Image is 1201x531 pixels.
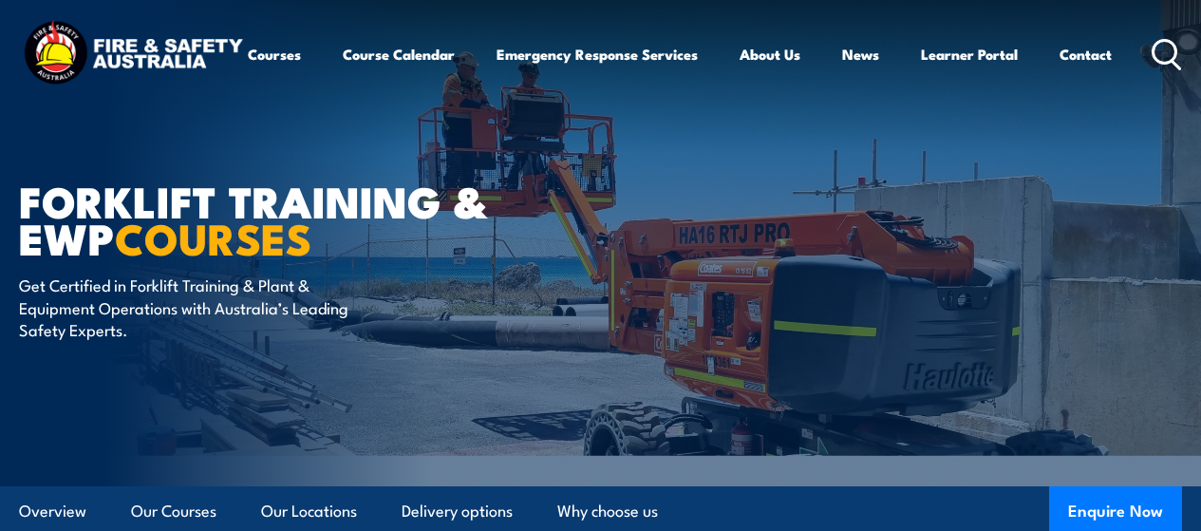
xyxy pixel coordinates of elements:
a: Courses [248,31,301,77]
a: Emergency Response Services [497,31,698,77]
a: About Us [740,31,800,77]
a: News [842,31,879,77]
a: Course Calendar [343,31,455,77]
strong: COURSES [115,204,311,270]
a: Contact [1060,31,1112,77]
a: Learner Portal [921,31,1018,77]
h1: Forklift Training & EWP [19,181,488,256]
p: Get Certified in Forklift Training & Plant & Equipment Operations with Australia’s Leading Safety... [19,274,366,340]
